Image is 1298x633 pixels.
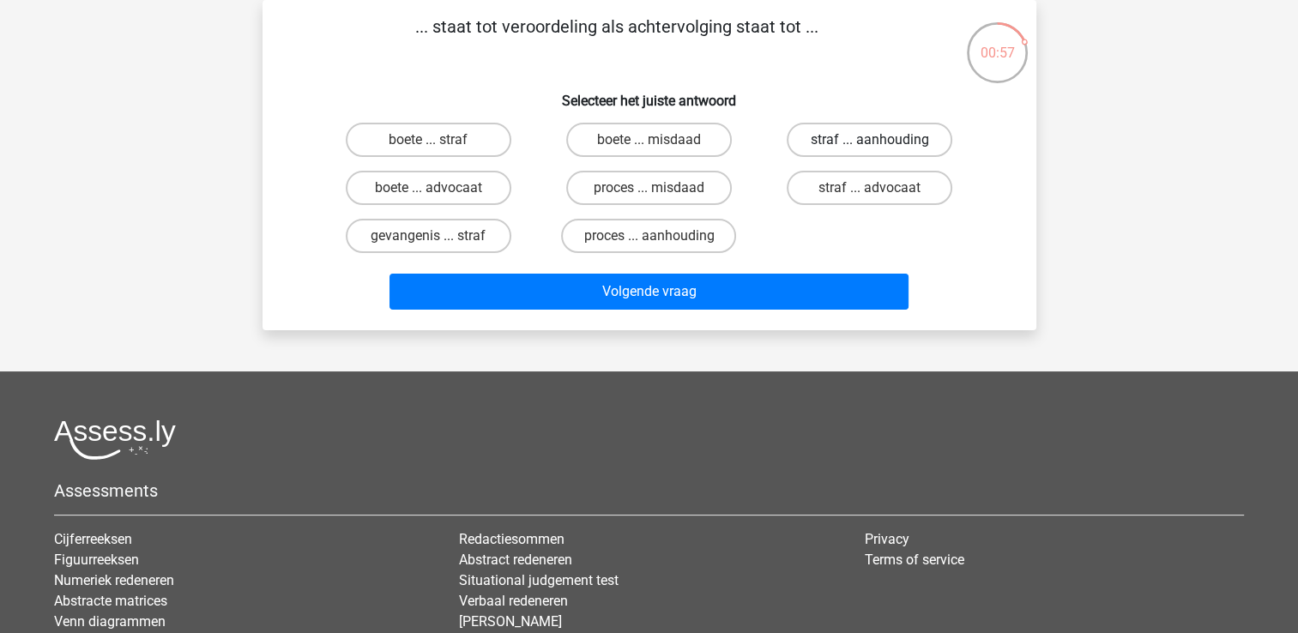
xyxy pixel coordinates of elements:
[865,552,964,568] a: Terms of service
[561,219,736,253] label: proces ... aanhouding
[459,613,562,630] a: [PERSON_NAME]
[459,593,568,609] a: Verbaal redeneren
[865,531,909,547] a: Privacy
[290,79,1009,109] h6: Selecteer het juiste antwoord
[54,572,174,588] a: Numeriek redeneren
[54,531,132,547] a: Cijferreeksen
[787,123,952,157] label: straf ... aanhouding
[459,572,619,588] a: Situational judgement test
[787,171,952,205] label: straf ... advocaat
[54,419,176,460] img: Assessly logo
[54,480,1244,501] h5: Assessments
[54,552,139,568] a: Figuurreeksen
[346,219,511,253] label: gevangenis ... straf
[54,613,166,630] a: Venn diagrammen
[459,531,564,547] a: Redactiesommen
[346,123,511,157] label: boete ... straf
[566,171,732,205] label: proces ... misdaad
[389,274,909,310] button: Volgende vraag
[566,123,732,157] label: boete ... misdaad
[54,593,167,609] a: Abstracte matrices
[346,171,511,205] label: boete ... advocaat
[459,552,572,568] a: Abstract redeneren
[290,14,945,65] p: ... staat tot veroordeling als achtervolging staat tot ...
[965,21,1029,63] div: 00:57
